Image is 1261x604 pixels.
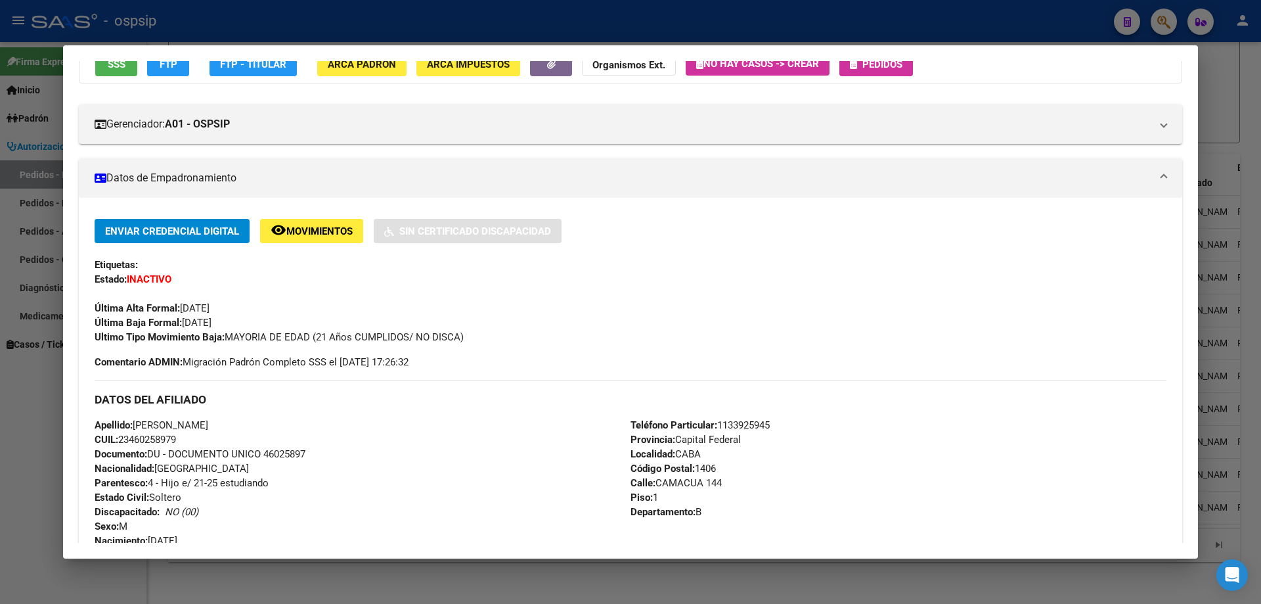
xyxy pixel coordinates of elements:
strong: Departamento: [630,506,696,518]
mat-expansion-panel-header: Gerenciador:A01 - OSPSIP [79,105,1182,144]
strong: Última Alta Formal: [95,302,180,314]
button: ARCA Padrón [317,52,407,76]
button: SSS [95,52,137,76]
span: FTP - Titular [220,58,286,70]
mat-panel-title: Datos de Empadronamiento [95,170,1151,186]
span: ARCA Padrón [328,58,396,70]
button: FTP - Titular [210,52,297,76]
mat-panel-title: Gerenciador: [95,116,1151,132]
strong: Provincia: [630,434,675,446]
strong: INACTIVO [127,273,171,285]
span: DU - DOCUMENTO UNICO 46025897 [95,448,305,460]
span: FTP [160,58,177,70]
strong: Sexo: [95,521,119,532]
strong: Nacimiento: [95,535,148,547]
strong: Nacionalidad: [95,463,154,475]
span: Movimientos [286,225,353,237]
strong: Localidad: [630,448,675,460]
span: [GEOGRAPHIC_DATA] [95,463,249,475]
strong: Última Baja Formal: [95,317,182,329]
strong: Ultimo Tipo Movimiento Baja: [95,331,225,343]
span: 23460258979 [95,434,176,446]
span: [DATE] [95,317,211,329]
button: ARCA Impuestos [416,52,520,76]
span: [DATE] [95,302,210,314]
span: 4 - Hijo e/ 21-25 estudiando [95,477,269,489]
strong: Discapacitado: [95,506,160,518]
strong: Piso: [630,492,653,503]
strong: Etiquetas: [95,259,138,271]
span: MAYORIA DE EDAD (21 Años CUMPLIDOS/ NO DISCA) [95,331,464,343]
mat-icon: remove_red_eye [271,222,286,238]
span: CABA [630,448,701,460]
strong: Calle: [630,477,655,489]
strong: CUIL: [95,434,118,446]
span: 1133925945 [630,419,770,431]
span: [PERSON_NAME] [95,419,208,431]
strong: Teléfono Particular: [630,419,717,431]
div: Open Intercom Messenger [1216,559,1248,591]
mat-expansion-panel-header: Datos de Empadronamiento [79,158,1182,198]
span: Capital Federal [630,434,741,446]
button: Organismos Ext. [582,52,676,76]
span: Enviar Credencial Digital [105,225,239,237]
span: SSS [108,58,125,70]
strong: Comentario ADMIN: [95,356,183,368]
button: Enviar Credencial Digital [95,219,250,243]
span: CAMACUA 144 [630,477,722,489]
span: Soltero [95,492,181,503]
span: [DATE] [95,535,177,547]
strong: Organismos Ext. [592,59,665,71]
strong: Parentesco: [95,477,148,489]
span: B [630,506,701,518]
span: Migración Padrón Completo SSS el [DATE] 17:26:32 [95,355,409,369]
span: M [95,521,127,532]
i: NO (00) [165,506,198,518]
strong: Documento: [95,448,147,460]
button: Sin Certificado Discapacidad [374,219,562,243]
strong: Código Postal: [630,463,695,475]
strong: A01 - OSPSIP [165,116,230,132]
span: No hay casos -> Crear [696,58,819,70]
h3: DATOS DEL AFILIADO [95,392,1166,407]
span: ARCA Impuestos [427,58,510,70]
strong: Apellido: [95,419,133,431]
span: 1 [630,492,658,503]
strong: Estado: [95,273,127,285]
span: Pedidos [862,58,902,70]
button: Movimientos [260,219,363,243]
button: No hay casos -> Crear [686,52,830,76]
button: FTP [147,52,189,76]
strong: Estado Civil: [95,492,149,503]
span: Sin Certificado Discapacidad [399,225,551,237]
span: 1406 [630,463,716,475]
button: Pedidos [839,52,913,76]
